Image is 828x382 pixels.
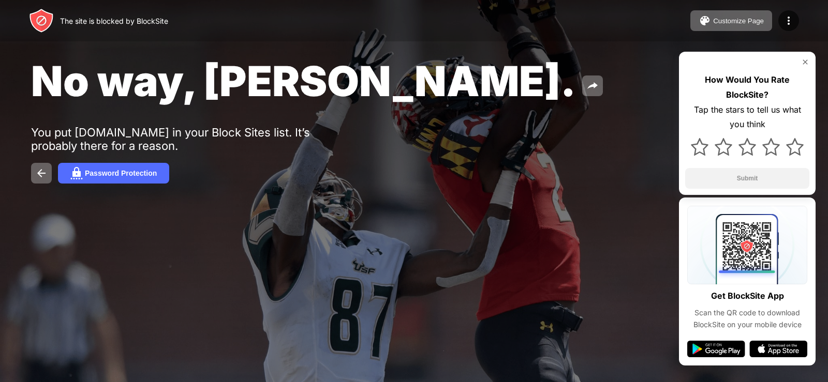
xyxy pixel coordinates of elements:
span: No way, [PERSON_NAME]. [31,56,576,106]
img: app-store.svg [749,341,807,357]
div: You put [DOMAIN_NAME] in your Block Sites list. It’s probably there for a reason. [31,126,351,152]
img: rate-us-close.svg [801,58,809,66]
img: google-play.svg [687,341,745,357]
img: star.svg [786,138,804,156]
img: qrcode.svg [687,206,807,284]
img: menu-icon.svg [782,14,795,27]
div: Scan the QR code to download BlockSite on your mobile device [687,307,807,330]
button: Submit [685,168,809,189]
img: header-logo.svg [29,8,54,33]
img: password.svg [70,167,83,179]
img: star.svg [715,138,732,156]
div: Password Protection [85,169,157,177]
button: Customize Page [690,10,772,31]
div: How Would You Rate BlockSite? [685,72,809,102]
img: pallet.svg [699,14,711,27]
img: star.svg [691,138,708,156]
div: The site is blocked by BlockSite [60,17,168,25]
div: Tap the stars to tell us what you think [685,102,809,132]
div: Get BlockSite App [711,288,784,303]
img: back.svg [35,167,48,179]
img: star.svg [762,138,780,156]
img: share.svg [586,80,599,92]
button: Password Protection [58,163,169,184]
div: Customize Page [713,17,764,25]
img: star.svg [738,138,756,156]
